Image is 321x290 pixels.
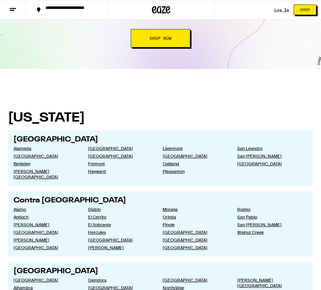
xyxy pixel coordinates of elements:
a: Alamo [14,207,78,212]
a: [PERSON_NAME][GEOGRAPHIC_DATA] [14,169,78,180]
h2: [GEOGRAPHIC_DATA] [14,136,307,143]
a: San [PERSON_NAME] [237,153,302,159]
a: El Cerrito [88,214,153,220]
a: Log In [274,8,289,12]
a: Moraga [163,207,227,212]
a: Livermore [163,146,227,151]
a: Hayward [88,169,153,174]
a: [GEOGRAPHIC_DATA] [14,230,78,235]
a: [PERSON_NAME] [14,222,78,228]
a: [GEOGRAPHIC_DATA] [163,153,227,159]
a: [GEOGRAPHIC_DATA] [14,277,78,283]
a: Rodeo [237,207,302,212]
a: Fremont [88,161,153,167]
a: [GEOGRAPHIC_DATA] [88,237,153,243]
a: [GEOGRAPHIC_DATA] [88,153,153,159]
a: Diablo [88,207,153,212]
a: San [PERSON_NAME] [237,222,302,228]
a: Pinole [163,222,227,228]
span: Shop [300,8,310,12]
span: Hi. Need any help? [4,4,44,9]
a: Berkeley [14,161,78,167]
a: Alameda [14,146,78,151]
h2: Contra [GEOGRAPHIC_DATA] [14,197,307,204]
a: Walnut Creek [237,230,302,235]
button: Shop Now [131,29,190,47]
a: [GEOGRAPHIC_DATA] [237,161,302,167]
a: [GEOGRAPHIC_DATA] [163,277,227,283]
a: Orinda [163,214,227,220]
a: [PERSON_NAME] [88,245,153,250]
a: [GEOGRAPHIC_DATA] [88,146,153,151]
h1: [US_STATE] [8,112,313,125]
span: Shop Now [149,36,172,40]
a: [PERSON_NAME] [14,237,78,243]
button: Shop [294,5,316,15]
a: San Pablo [237,214,302,220]
a: [PERSON_NAME][GEOGRAPHIC_DATA] [237,277,302,288]
a: San Leandro [237,146,302,151]
a: El Sobrante [88,222,153,228]
a: Pleasanton [163,169,227,174]
a: [GEOGRAPHIC_DATA] [163,237,227,243]
h2: [GEOGRAPHIC_DATA] [14,268,307,275]
a: Hercules [88,230,153,235]
a: Antioch [14,214,78,220]
a: [GEOGRAPHIC_DATA] [14,245,78,250]
a: Glendora [88,277,153,283]
a: Oakland [163,161,227,167]
a: [GEOGRAPHIC_DATA] [163,245,227,250]
a: [GEOGRAPHIC_DATA] [14,153,78,159]
a: [GEOGRAPHIC_DATA] [163,230,227,235]
a: Shop [289,5,321,15]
